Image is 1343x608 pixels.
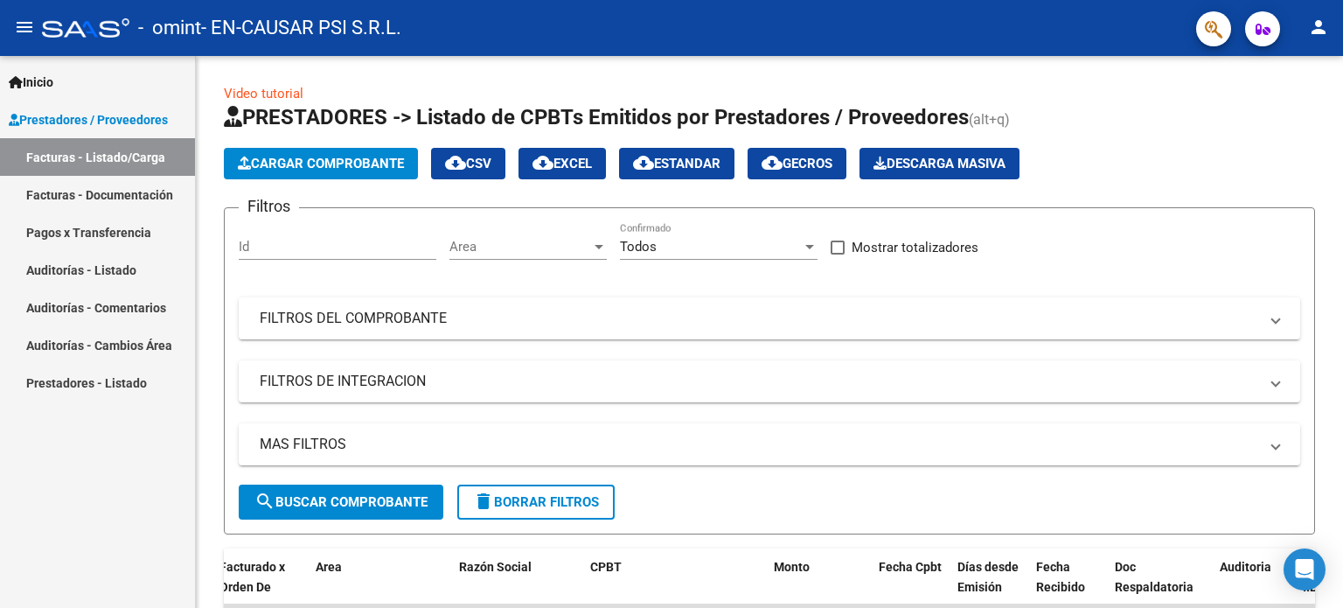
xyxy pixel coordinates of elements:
[518,148,606,179] button: EXCEL
[957,560,1019,594] span: Días desde Emisión
[1220,560,1271,574] span: Auditoria
[969,111,1010,128] span: (alt+q)
[532,152,553,173] mat-icon: cloud_download
[239,360,1300,402] mat-expansion-panel-header: FILTROS DE INTEGRACION
[762,156,832,171] span: Gecros
[238,156,404,171] span: Cargar Comprobante
[473,491,494,512] mat-icon: delete
[201,9,401,47] span: - EN-CAUSAR PSI S.R.L.
[224,148,418,179] button: Cargar Comprobante
[457,485,615,520] button: Borrar Filtros
[619,148,734,179] button: Estandar
[239,194,299,219] h3: Filtros
[254,494,428,510] span: Buscar Comprobante
[239,485,443,520] button: Buscar Comprobante
[859,148,1019,179] app-download-masive: Descarga masiva de comprobantes (adjuntos)
[879,560,942,574] span: Fecha Cpbt
[260,372,1258,391] mat-panel-title: FILTROS DE INTEGRACION
[14,17,35,38] mat-icon: menu
[449,239,591,255] span: Area
[1115,560,1193,594] span: Doc Respaldatoria
[260,435,1258,454] mat-panel-title: MAS FILTROS
[138,9,201,47] span: - omint
[1308,17,1329,38] mat-icon: person
[316,560,342,574] span: Area
[459,560,532,574] span: Razón Social
[633,152,654,173] mat-icon: cloud_download
[590,560,622,574] span: CPBT
[1036,560,1085,594] span: Fecha Recibido
[219,560,285,594] span: Facturado x Orden De
[239,297,1300,339] mat-expansion-panel-header: FILTROS DEL COMPROBANTE
[532,156,592,171] span: EXCEL
[260,309,1258,328] mat-panel-title: FILTROS DEL COMPROBANTE
[852,237,978,258] span: Mostrar totalizadores
[762,152,783,173] mat-icon: cloud_download
[9,73,53,92] span: Inicio
[633,156,720,171] span: Estandar
[224,105,969,129] span: PRESTADORES -> Listado de CPBTs Emitidos por Prestadores / Proveedores
[1284,549,1326,591] div: Open Intercom Messenger
[748,148,846,179] button: Gecros
[254,491,275,512] mat-icon: search
[239,423,1300,465] mat-expansion-panel-header: MAS FILTROS
[224,86,303,101] a: Video tutorial
[873,156,1006,171] span: Descarga Masiva
[445,156,491,171] span: CSV
[620,239,657,255] span: Todos
[859,148,1019,179] button: Descarga Masiva
[431,148,505,179] button: CSV
[9,110,168,129] span: Prestadores / Proveedores
[774,560,810,574] span: Monto
[445,152,466,173] mat-icon: cloud_download
[473,494,599,510] span: Borrar Filtros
